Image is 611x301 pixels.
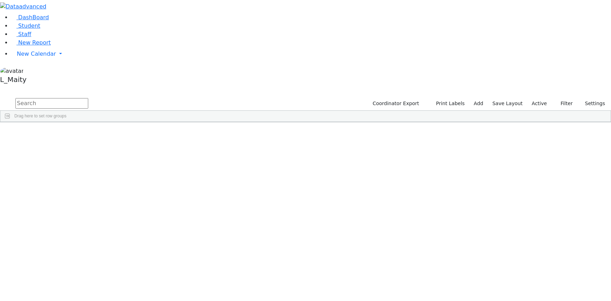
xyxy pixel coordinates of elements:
[18,22,40,29] span: Student
[11,39,51,46] a: New Report
[11,22,40,29] a: Student
[471,98,486,109] a: Add
[18,31,31,37] span: Staff
[11,14,49,21] a: DashBoard
[14,114,67,118] span: Drag here to set row groups
[11,31,31,37] a: Staff
[576,98,608,109] button: Settings
[529,98,550,109] label: Active
[11,47,611,61] a: New Calendar
[489,98,526,109] button: Save Layout
[551,98,576,109] button: Filter
[17,50,56,57] span: New Calendar
[368,98,422,109] button: Coordinator Export
[18,39,51,46] span: New Report
[15,98,88,109] input: Search
[18,14,49,21] span: DashBoard
[428,98,468,109] button: Print Labels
